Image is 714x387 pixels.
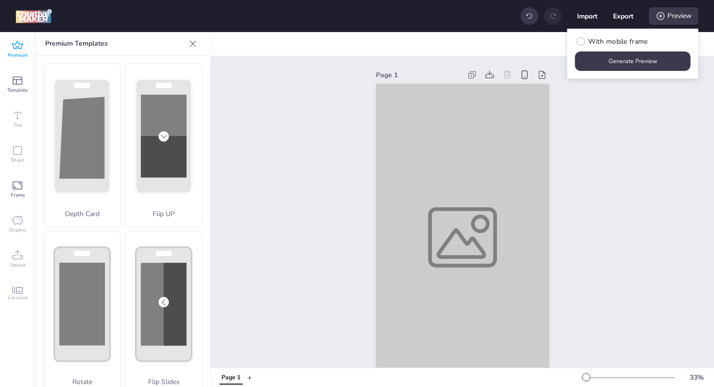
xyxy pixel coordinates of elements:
button: Generate Preview [575,51,691,71]
div: Preview [649,7,698,25]
span: With mobile frame [588,36,647,47]
span: Frame [11,191,25,199]
p: Depth Card [44,209,120,219]
button: Import [577,6,597,26]
p: Rotate [44,377,120,387]
img: logo Creative Maker [16,9,52,23]
p: Flip UP [125,209,202,219]
span: Shape [11,156,24,164]
div: Page 1 [376,70,461,80]
button: Export [613,6,633,26]
div: Tabs [215,369,247,386]
span: Text [13,121,22,129]
p: Flip Slides [125,377,202,387]
div: 33 % [685,372,708,383]
div: Page 1 [221,373,240,382]
p: Premium Templates [45,32,185,55]
span: Upload [10,261,26,269]
span: Carousel [8,294,28,302]
span: Template [7,86,28,94]
button: + [247,369,252,386]
span: Graphic [9,226,26,234]
span: Premium [8,51,28,59]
